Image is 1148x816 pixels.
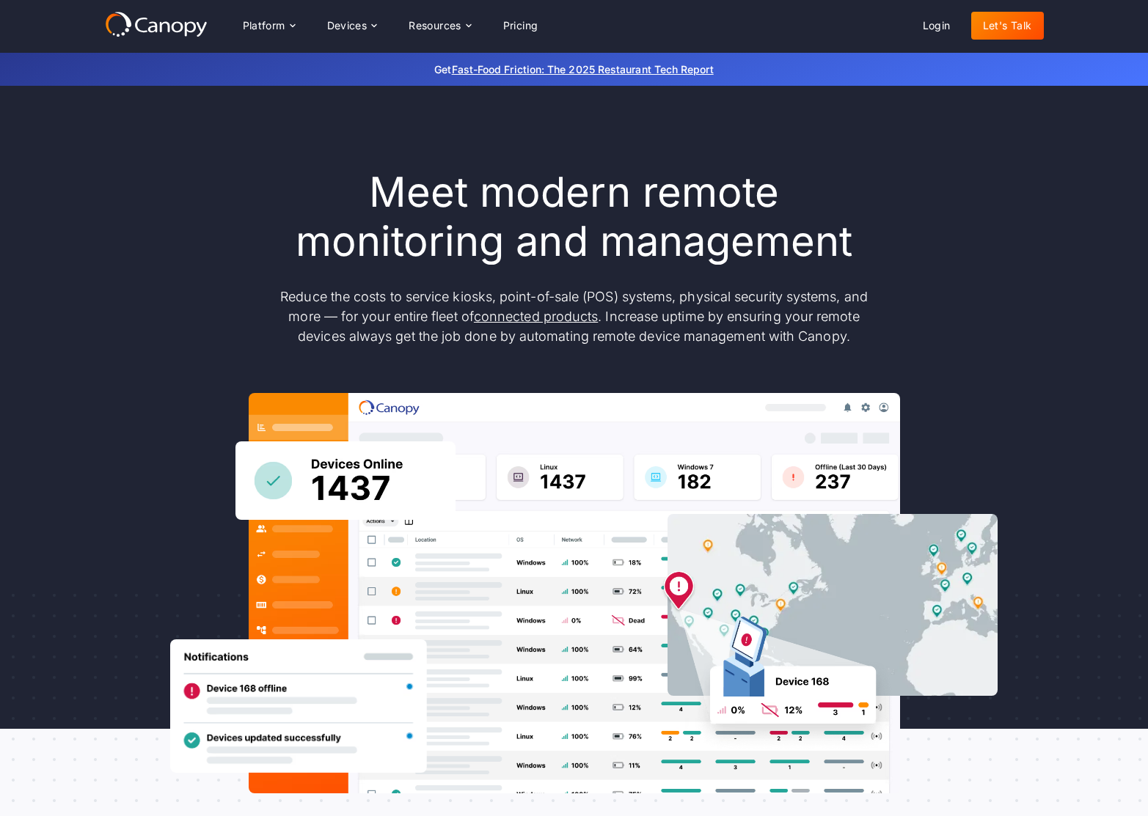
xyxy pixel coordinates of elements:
[315,11,389,40] div: Devices
[491,12,550,40] a: Pricing
[243,21,285,31] div: Platform
[266,287,882,346] p: Reduce the costs to service kiosks, point-of-sale (POS) systems, physical security systems, and m...
[215,62,934,77] p: Get
[235,441,456,520] img: Canopy sees how many devices are online
[452,63,714,76] a: Fast-Food Friction: The 2025 Restaurant Tech Report
[266,168,882,266] h1: Meet modern remote monitoring and management
[971,12,1044,40] a: Let's Talk
[231,11,307,40] div: Platform
[327,21,368,31] div: Devices
[397,11,482,40] div: Resources
[409,21,461,31] div: Resources
[911,12,962,40] a: Login
[474,309,598,324] a: connected products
